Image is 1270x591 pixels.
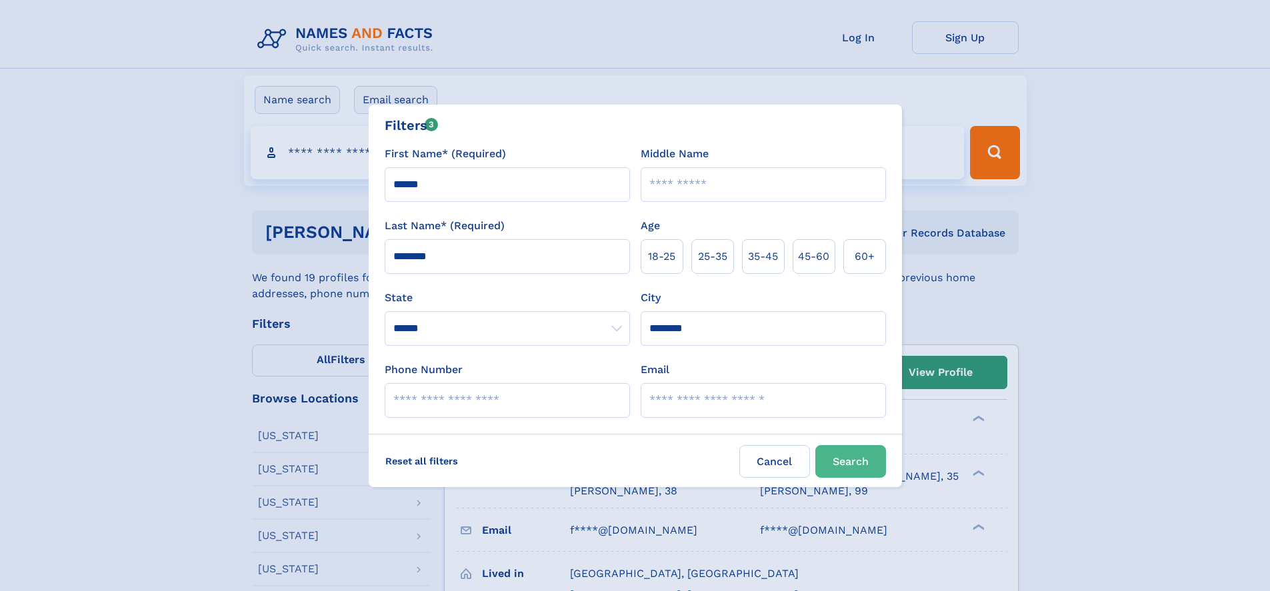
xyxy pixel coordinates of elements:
[385,290,630,306] label: State
[385,146,506,162] label: First Name* (Required)
[648,249,675,265] span: 18‑25
[385,362,463,378] label: Phone Number
[385,115,439,135] div: Filters
[739,445,810,478] label: Cancel
[641,146,709,162] label: Middle Name
[855,249,875,265] span: 60+
[698,249,727,265] span: 25‑35
[385,218,505,234] label: Last Name* (Required)
[641,290,661,306] label: City
[641,362,669,378] label: Email
[798,249,829,265] span: 45‑60
[377,445,467,477] label: Reset all filters
[815,445,886,478] button: Search
[748,249,778,265] span: 35‑45
[641,218,660,234] label: Age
